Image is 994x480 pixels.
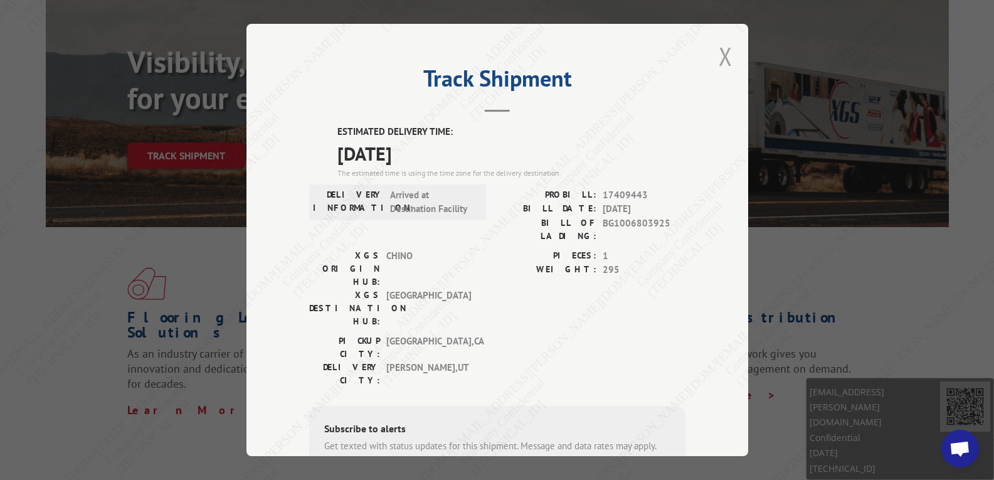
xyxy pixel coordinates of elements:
button: Close modal [719,40,732,73]
label: XGS DESTINATION HUB: [309,289,380,328]
span: [PERSON_NAME] , UT [386,361,471,387]
span: BG1006803925 [603,216,685,243]
span: 17409443 [603,188,685,203]
div: Subscribe to alerts [324,421,670,439]
h2: Track Shipment [309,70,685,93]
label: XGS ORIGIN HUB: [309,249,380,289]
span: Arrived at Destination Facility [390,188,475,216]
span: [DATE] [337,139,685,168]
label: DELIVERY INFORMATION: [313,188,384,216]
div: The estimated time is using the time zone for the delivery destination. [337,168,685,179]
label: WEIGHT: [497,263,596,277]
label: BILL DATE: [497,202,596,216]
span: CHINO [386,249,471,289]
label: ESTIMATED DELIVERY TIME: [337,125,685,139]
label: DELIVERY CITY: [309,361,380,387]
span: [GEOGRAPHIC_DATA] [386,289,471,328]
span: 295 [603,263,685,277]
label: PROBILL: [497,188,596,203]
label: BILL OF LADING: [497,216,596,243]
label: PICKUP CITY: [309,334,380,361]
a: Open chat [941,430,979,467]
div: Get texted with status updates for this shipment. Message and data rates may apply. Message frequ... [324,439,670,467]
label: PIECES: [497,249,596,264]
span: 1 [603,249,685,264]
span: [GEOGRAPHIC_DATA] , CA [386,334,471,361]
span: [DATE] [603,202,685,216]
